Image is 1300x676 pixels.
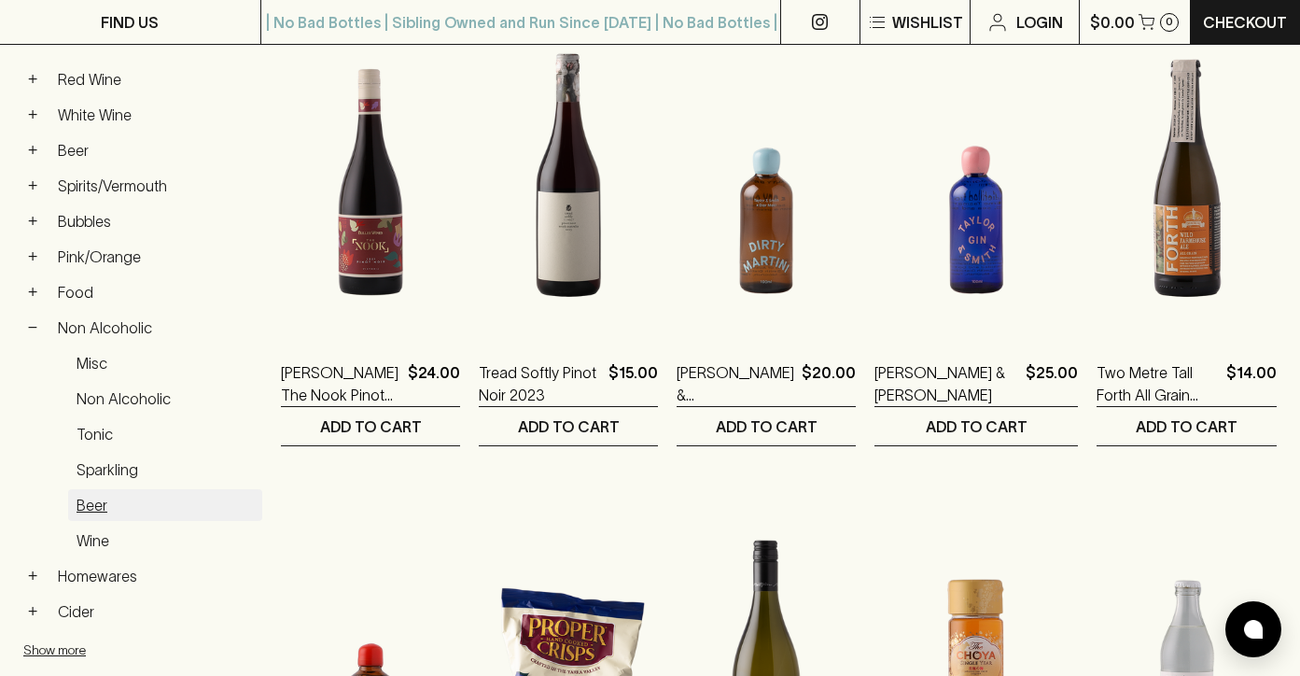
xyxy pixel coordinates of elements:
[68,418,262,450] a: Tonic
[1136,415,1237,438] p: ADD TO CART
[479,7,658,333] img: Tread Softly Pinot Noir 2023
[1016,11,1063,34] p: Login
[1097,361,1219,406] a: Two Metre Tall Forth All Grain Farmhouse Ale
[677,407,856,445] button: ADD TO CART
[1097,7,1277,333] img: Two Metre Tall Forth All Grain Farmhouse Ale
[49,276,262,308] a: Food
[1244,620,1263,639] img: bubble-icon
[874,407,1078,445] button: ADD TO CART
[926,415,1027,438] p: ADD TO CART
[49,312,262,344] a: Non Alcoholic
[23,318,42,337] button: −
[49,170,262,202] a: Spirits/Vermouth
[1090,11,1135,34] p: $0.00
[874,361,1018,406] a: [PERSON_NAME] & [PERSON_NAME]
[68,347,262,379] a: Misc
[716,415,818,438] p: ADD TO CART
[23,141,42,160] button: +
[23,602,42,621] button: +
[49,63,262,95] a: Red Wine
[1026,361,1078,406] p: $25.00
[677,361,794,406] a: [PERSON_NAME] & [PERSON_NAME] Dirty Martini Cocktail
[23,106,42,124] button: +
[68,454,262,486] a: Sparkling
[1226,361,1277,406] p: $14.00
[49,596,262,627] a: Cider
[68,489,262,521] a: Beer
[479,361,601,406] a: Tread Softly Pinot Noir 2023
[23,70,42,89] button: +
[281,361,400,406] a: [PERSON_NAME] The Nook Pinot Noir 2021
[68,525,262,556] a: Wine
[1166,17,1173,27] p: 0
[23,212,42,231] button: +
[518,415,620,438] p: ADD TO CART
[281,407,460,445] button: ADD TO CART
[49,99,262,131] a: White Wine
[101,11,159,34] p: FIND US
[49,560,262,592] a: Homewares
[408,361,460,406] p: $24.00
[23,567,42,585] button: +
[608,361,658,406] p: $15.00
[802,361,856,406] p: $20.00
[49,134,262,166] a: Beer
[892,11,963,34] p: Wishlist
[479,407,658,445] button: ADD TO CART
[49,205,262,237] a: Bubbles
[874,7,1078,333] img: Taylor & Smith Gin
[1097,407,1277,445] button: ADD TO CART
[49,241,262,273] a: Pink/Orange
[677,7,856,333] img: Taylor & Smith Dirty Martini Cocktail
[68,383,262,415] a: Non Alcoholic
[23,283,42,302] button: +
[23,631,268,669] button: Show more
[320,415,422,438] p: ADD TO CART
[23,176,42,195] button: +
[281,7,460,333] img: Buller The Nook Pinot Noir 2021
[23,247,42,266] button: +
[1203,11,1287,34] p: Checkout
